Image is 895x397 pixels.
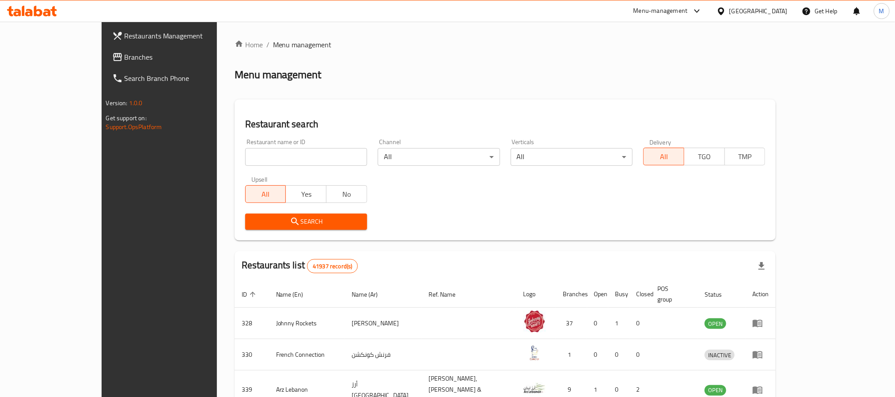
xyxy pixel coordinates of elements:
[242,289,258,300] span: ID
[307,262,357,271] span: 41937 record(s)
[630,308,651,339] td: 0
[378,148,500,166] div: All
[705,350,735,360] div: INACTIVE
[556,281,587,308] th: Branches
[273,39,332,50] span: Menu management
[587,281,608,308] th: Open
[516,281,556,308] th: Logo
[705,289,733,300] span: Status
[125,31,244,41] span: Restaurants Management
[276,289,315,300] span: Name (En)
[556,308,587,339] td: 37
[724,148,766,165] button: TMP
[658,283,687,305] span: POS group
[330,188,364,201] span: No
[705,319,726,329] span: OPEN
[643,148,684,165] button: All
[745,281,776,308] th: Action
[235,68,322,82] h2: Menu management
[106,97,128,109] span: Version:
[285,185,326,203] button: Yes
[688,150,721,163] span: TGO
[649,139,671,145] label: Delivery
[705,385,726,395] span: OPEN
[251,176,268,183] label: Upsell
[242,259,358,273] h2: Restaurants list
[129,97,143,109] span: 1.0.0
[608,308,630,339] td: 1
[245,148,367,166] input: Search for restaurant name or ID..
[752,349,769,360] div: Menu
[630,281,651,308] th: Closed
[249,188,283,201] span: All
[326,185,367,203] button: No
[289,188,323,201] span: Yes
[523,342,546,364] img: French Connection
[235,39,776,50] nav: breadcrumb
[269,308,345,339] td: Johnny Rockets
[608,281,630,308] th: Busy
[245,185,286,203] button: All
[235,339,269,370] td: 330
[608,339,630,370] td: 0
[752,318,769,328] div: Menu
[630,339,651,370] td: 0
[647,150,681,163] span: All
[728,150,762,163] span: TMP
[105,46,251,68] a: Branches
[105,68,251,89] a: Search Branch Phone
[245,214,367,230] button: Search
[345,308,421,339] td: [PERSON_NAME]
[633,6,688,16] div: Menu-management
[729,6,788,16] div: [GEOGRAPHIC_DATA]
[523,310,546,332] img: Johnny Rockets
[556,339,587,370] td: 1
[879,6,884,16] span: M
[587,308,608,339] td: 0
[307,259,358,273] div: Total records count
[235,308,269,339] td: 328
[245,118,766,131] h2: Restaurant search
[751,256,772,277] div: Export file
[352,289,389,300] span: Name (Ar)
[105,25,251,46] a: Restaurants Management
[106,121,162,133] a: Support.OpsPlatform
[266,39,269,50] li: /
[684,148,725,165] button: TGO
[125,73,244,84] span: Search Branch Phone
[106,112,147,124] span: Get support on:
[511,148,633,166] div: All
[252,216,360,227] span: Search
[269,339,345,370] td: French Connection
[587,339,608,370] td: 0
[705,318,726,329] div: OPEN
[429,289,467,300] span: Ref. Name
[125,52,244,62] span: Branches
[752,385,769,395] div: Menu
[705,350,735,360] span: INACTIVE
[345,339,421,370] td: فرنش كونكشن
